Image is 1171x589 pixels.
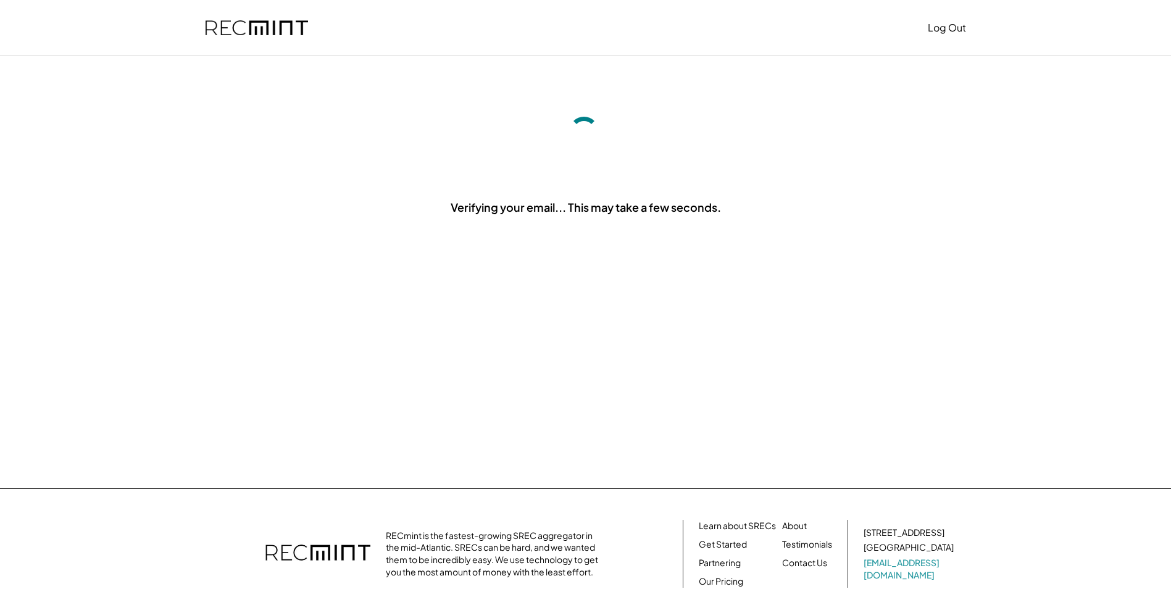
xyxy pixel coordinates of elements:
[782,520,807,532] a: About
[386,530,605,578] div: RECmint is the fastest-growing SREC aggregator in the mid-Atlantic. SRECs can be hard, and we wan...
[699,575,743,588] a: Our Pricing
[265,532,370,575] img: recmint-logotype%403x.png
[864,527,944,539] div: [STREET_ADDRESS]
[864,541,954,554] div: [GEOGRAPHIC_DATA]
[451,199,721,215] div: Verifying your email... This may take a few seconds.
[699,538,747,551] a: Get Started
[864,557,956,581] a: [EMAIL_ADDRESS][DOMAIN_NAME]
[206,20,308,36] img: recmint-logotype%403x.png
[782,538,832,551] a: Testimonials
[782,557,827,569] a: Contact Us
[699,557,741,569] a: Partnering
[928,15,966,40] button: Log Out
[699,520,776,532] a: Learn about SRECs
